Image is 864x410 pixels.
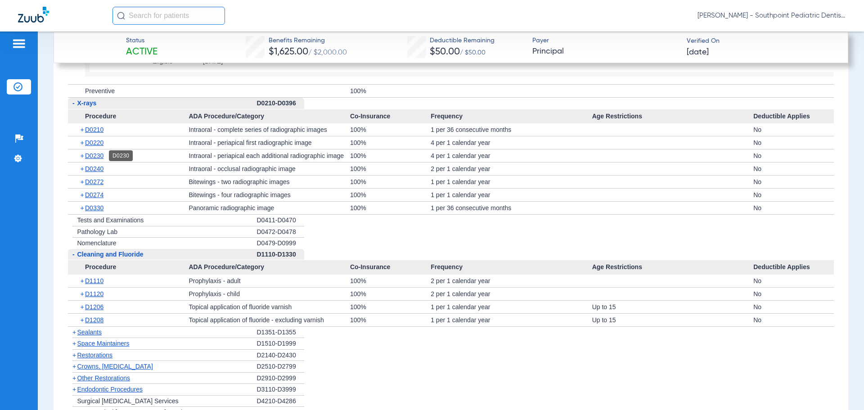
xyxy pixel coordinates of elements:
[697,11,846,20] span: [PERSON_NAME] - Southpoint Pediatric Dentistry
[753,109,834,124] span: Deductible Applies
[85,316,103,324] span: D1208
[81,136,85,149] span: +
[431,288,592,300] div: 2 per 1 calendar year
[112,7,225,25] input: Search for patients
[189,123,350,136] div: Intraoral - complete series of radiographic images
[189,202,350,214] div: Panoramic radiographic image
[72,340,76,347] span: +
[85,290,103,297] span: D1120
[81,301,85,313] span: +
[592,314,754,326] div: Up to 15
[189,176,350,188] div: Bitewings - two radiographic images
[81,314,85,326] span: +
[189,314,350,326] div: Topical application of fluoride - excluding varnish
[72,386,76,393] span: +
[257,361,304,373] div: D2510-D2799
[77,239,117,247] span: Nomenclature
[85,303,103,311] span: D1206
[532,46,679,57] span: Principal
[189,260,350,275] span: ADA Procedure/Category
[269,36,347,45] span: Benefits Remaining
[753,314,834,326] div: No
[72,99,75,107] span: -
[68,109,189,124] span: Procedure
[350,176,431,188] div: 100%
[257,384,304,396] div: D3110-D3999
[350,136,431,149] div: 100%
[430,36,495,45] span: Deductible Remaining
[257,249,304,261] div: D1110-D1330
[85,178,103,185] span: D0272
[532,36,679,45] span: Payer
[257,215,304,226] div: D0411-D0470
[350,202,431,214] div: 100%
[72,329,76,336] span: +
[350,109,431,124] span: Co-Insurance
[81,202,85,214] span: +
[257,327,304,338] div: D1351-D1355
[753,176,834,188] div: No
[257,373,304,384] div: D2910-D2999
[85,277,103,284] span: D1110
[257,338,304,350] div: D1510-D1999
[753,162,834,175] div: No
[85,87,115,95] span: Preventive
[189,136,350,149] div: Intraoral - periapical first radiographic image
[77,397,179,405] span: Surgical [MEDICAL_DATA] Services
[431,260,592,275] span: Frequency
[126,36,157,45] span: Status
[81,189,85,201] span: +
[257,98,304,109] div: D0210-D0396
[350,162,431,175] div: 100%
[72,251,75,258] span: -
[77,216,144,224] span: Tests and Examinations
[753,301,834,313] div: No
[350,275,431,287] div: 100%
[257,238,304,249] div: D0479-D0999
[72,363,76,370] span: +
[85,139,103,146] span: D0220
[431,275,592,287] div: 2 per 1 calendar year
[753,260,834,275] span: Deductible Applies
[85,165,103,172] span: D0240
[12,38,26,49] img: hamburger-icon
[431,314,592,326] div: 1 per 1 calendar year
[350,260,431,275] span: Co-Insurance
[81,162,85,175] span: +
[77,386,143,393] span: Endodontic Procedures
[350,288,431,300] div: 100%
[257,226,304,238] div: D0472-D0478
[18,7,49,23] img: Zuub Logo
[431,109,592,124] span: Frequency
[592,109,754,124] span: Age Restrictions
[350,149,431,162] div: 100%
[431,123,592,136] div: 1 per 36 consecutive months
[431,301,592,313] div: 1 per 1 calendar year
[85,126,103,133] span: D0210
[431,202,592,214] div: 1 per 36 consecutive months
[753,136,834,149] div: No
[753,288,834,300] div: No
[189,149,350,162] div: Intraoral - periapical each additional radiographic image
[431,149,592,162] div: 4 per 1 calendar year
[189,162,350,175] div: Intraoral - occlusal radiographic image
[117,12,125,20] img: Search Icon
[77,374,130,382] span: Other Restorations
[308,49,347,56] span: / $2,000.00
[77,99,97,107] span: X-rays
[189,189,350,201] div: Bitewings - four radiographic images
[753,149,834,162] div: No
[72,374,76,382] span: +
[77,228,118,235] span: Pathology Lab
[257,350,304,361] div: D2140-D2430
[460,50,486,56] span: / $50.00
[189,301,350,313] div: Topical application of fluoride varnish
[431,136,592,149] div: 4 per 1 calendar year
[687,36,833,46] span: Verified On
[85,204,103,212] span: D0330
[189,288,350,300] div: Prophylaxis - child
[350,123,431,136] div: 100%
[85,191,103,198] span: D0274
[819,367,864,410] iframe: Chat Widget
[592,301,754,313] div: Up to 15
